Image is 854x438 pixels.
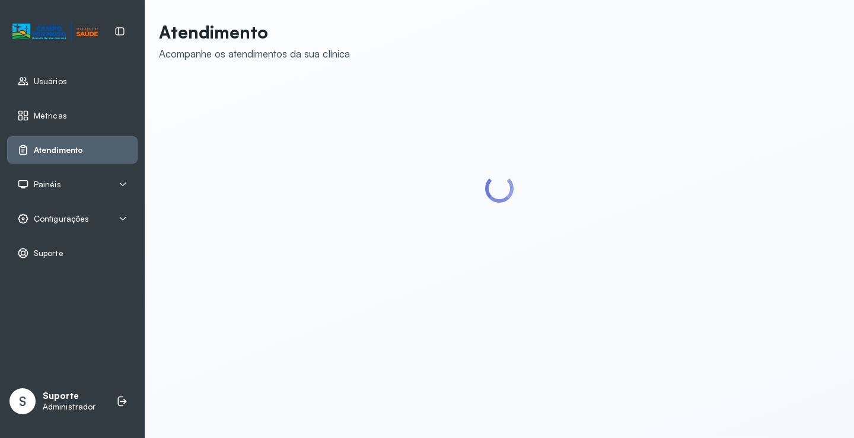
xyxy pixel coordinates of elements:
span: Atendimento [34,145,83,155]
a: Usuários [17,75,128,87]
p: Administrador [43,402,95,412]
div: Acompanhe os atendimentos da sua clínica [159,47,350,60]
span: Configurações [34,214,89,224]
a: Atendimento [17,144,128,156]
span: Usuários [34,76,67,87]
span: Métricas [34,111,67,121]
p: Atendimento [159,21,350,43]
span: Painéis [34,180,61,190]
a: Métricas [17,110,128,122]
img: Logotipo do estabelecimento [12,22,98,41]
p: Suporte [43,391,95,402]
span: Suporte [34,248,63,258]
